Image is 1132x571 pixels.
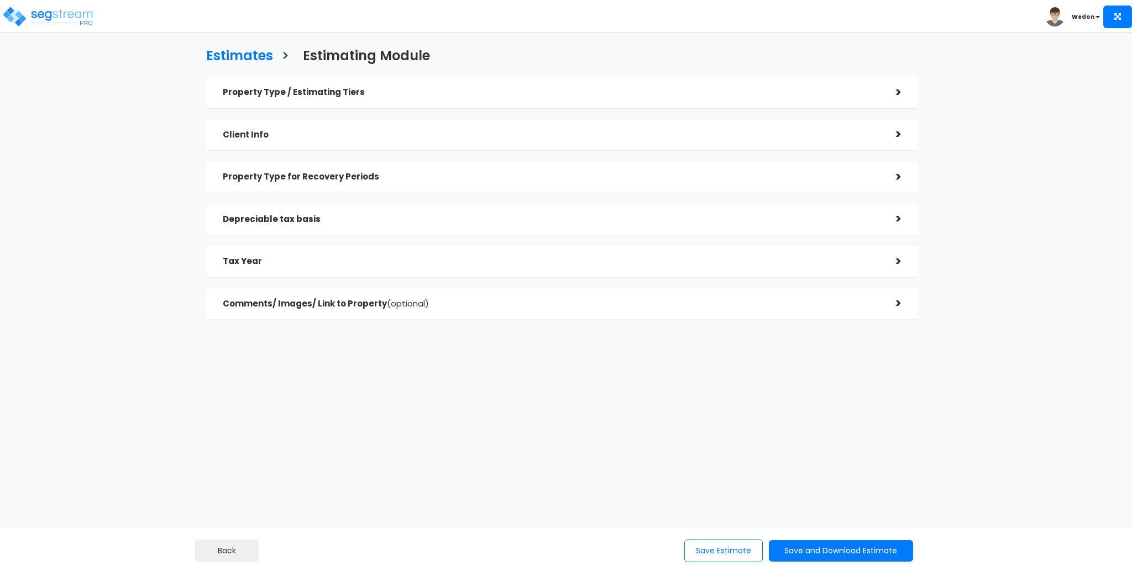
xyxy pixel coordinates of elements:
div: > [879,210,902,228]
h5: Tax Year [223,257,879,266]
h5: Property Type for Recovery Periods [223,172,879,182]
div: > [879,253,902,270]
h3: Estimates [206,49,273,66]
div: > [879,84,902,101]
div: > [879,295,902,312]
h5: Client Info [223,130,879,140]
a: Estimating Module [295,38,430,71]
div: > [879,126,902,143]
a: Back [195,540,259,562]
img: avatar.png [1045,7,1065,27]
b: Wedon [1072,13,1094,21]
h5: Depreciable tax basis [223,215,879,224]
button: Save Estimate [684,540,763,562]
a: Estimates [198,38,273,71]
h5: Property Type / Estimating Tiers [223,88,879,97]
div: > [879,168,902,186]
h5: Comments/ Images/ Link to Property [223,299,879,309]
h3: Estimating Module [303,49,430,66]
span: (optional) [387,298,429,309]
button: Save and Download Estimate [769,540,913,562]
img: logo_pro_r.png [2,6,96,28]
h3: > [281,49,289,66]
